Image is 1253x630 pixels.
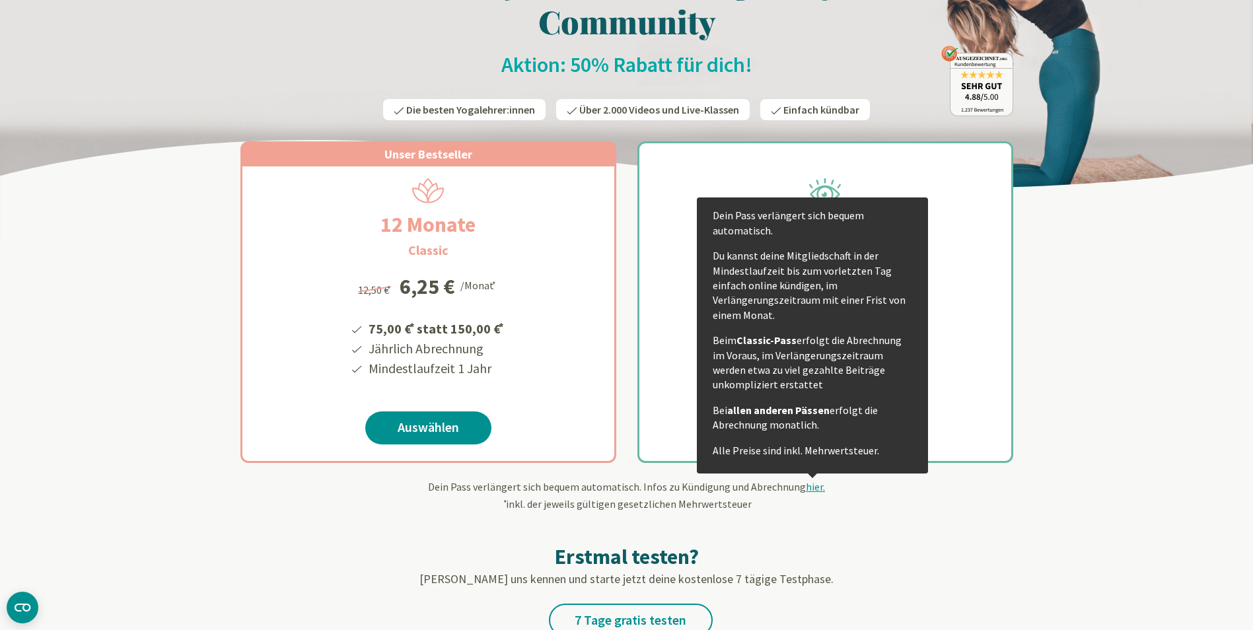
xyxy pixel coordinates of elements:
span: hier. [806,480,825,493]
div: Dein Pass verlängert sich bequem automatisch. Infos zu Kündigung und Abrechnung [240,479,1013,512]
strong: Classic-Pass [736,333,797,347]
a: Auswählen [365,411,491,444]
p: [PERSON_NAME] uns kennen und starte jetzt deine kostenlose 7 tägige Testphase. [240,570,1013,588]
h3: Classic [408,240,448,260]
button: CMP-Widget öffnen [7,592,38,623]
span: Über 2.000 Videos und Live-Klassen [579,103,739,116]
span: 12,50 € [358,283,393,297]
img: ausgezeichnet_badge.png [941,46,1013,116]
span: Einfach kündbar [783,103,859,116]
li: 75,00 € statt 150,00 € [367,316,506,339]
span: Unser Bestseller [384,147,472,162]
p: Alle Preise sind inkl. Mehrwertsteuer. [713,443,912,458]
div: /Monat [460,276,498,293]
span: inkl. der jeweils gültigen gesetzlichen Mehrwertsteuer [502,497,752,510]
li: Jährlich Abrechnung [367,339,506,359]
li: Mindestlaufzeit 1 Jahr [367,359,506,378]
h2: Aktion: 50% Rabatt für dich! [240,52,1013,78]
div: 6,25 € [400,276,455,297]
p: Bei erfolgt die Abrechnung monatlich. [713,403,912,433]
h2: Erstmal testen? [240,543,1013,570]
strong: allen anderen Pässen [727,403,830,417]
span: Die besten Yogalehrer:innen [406,103,535,116]
p: Du kannst deine Mitgliedschaft in der Mindestlaufzeit bis zum vorletzten Tag einfach online kündi... [713,248,912,322]
p: Beim erfolgt die Abrechnung im Voraus, im Verlängerungszeitraum werden etwa zu viel gezahlte Beit... [713,333,912,392]
p: Dein Pass verlängert sich bequem automatisch. [713,208,912,238]
h2: 12 Monate [349,209,507,240]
